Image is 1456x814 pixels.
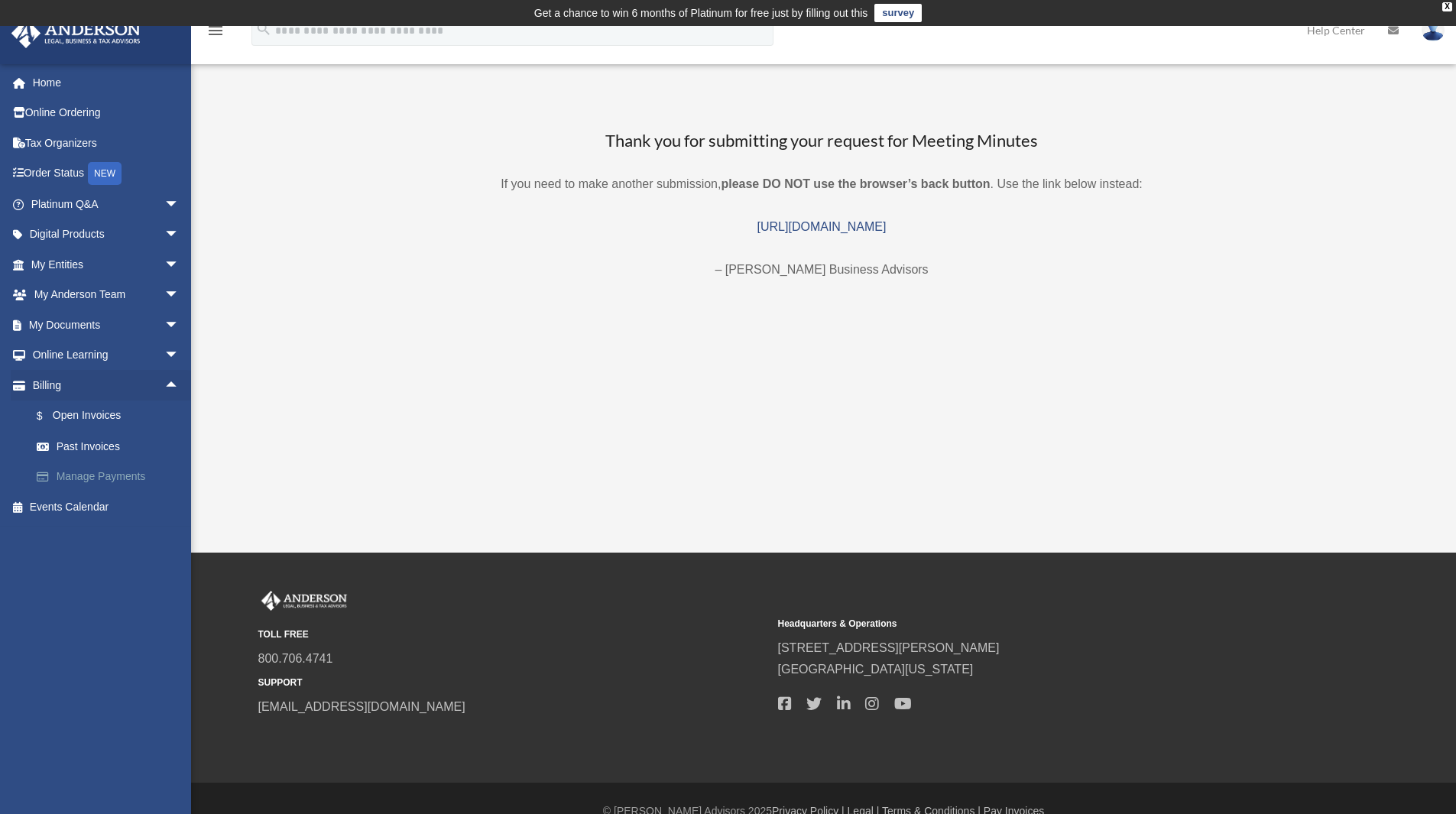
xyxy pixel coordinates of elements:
img: Anderson Advisors Platinum Portal [258,591,350,611]
a: [EMAIL_ADDRESS][DOMAIN_NAME] [258,700,465,713]
span: arrow_drop_down [164,310,195,341]
div: Get a chance to win 6 months of Platinum for free just by filling out this [534,4,868,22]
a: Past Invoices [21,431,203,462]
span: arrow_drop_down [164,189,195,220]
small: SUPPORT [258,675,767,691]
i: menu [206,21,225,40]
p: If you need to make another submission, . Use the link below instead: [251,174,1393,195]
a: Digital Productsarrow_drop_down [11,219,203,250]
a: My Anderson Teamarrow_drop_down [11,280,203,310]
a: Manage Payments [21,462,203,492]
a: Events Calendar [11,491,203,522]
img: User Pic [1422,19,1445,41]
a: Billingarrow_drop_up [11,370,203,401]
a: menu [206,27,225,40]
a: 800.706.4741 [258,652,333,665]
span: $ [45,407,53,426]
a: Home [11,67,203,98]
a: My Documentsarrow_drop_down [11,310,203,340]
div: NEW [88,162,122,185]
span: arrow_drop_down [164,219,195,251]
a: $Open Invoices [21,401,203,432]
span: arrow_drop_down [164,280,195,311]
p: – [PERSON_NAME] Business Advisors [251,259,1393,281]
h3: Thank you for submitting your request for Meeting Minutes [251,129,1393,153]
span: arrow_drop_down [164,340,195,371]
a: My Entitiesarrow_drop_down [11,249,203,280]
div: close [1442,2,1452,11]
a: [STREET_ADDRESS][PERSON_NAME] [778,641,1000,654]
i: search [255,21,272,37]
span: arrow_drop_up [164,370,195,401]
a: Online Ordering [11,98,203,128]
a: [GEOGRAPHIC_DATA][US_STATE] [778,663,974,676]
a: Platinum Q&Aarrow_drop_down [11,189,203,219]
a: Order StatusNEW [11,158,203,190]
a: [URL][DOMAIN_NAME] [757,220,887,233]
a: Tax Organizers [11,128,203,158]
small: Headquarters & Operations [778,616,1287,632]
a: Online Learningarrow_drop_down [11,340,203,371]
b: please DO NOT use the browser’s back button [721,177,990,190]
span: arrow_drop_down [164,249,195,281]
img: Anderson Advisors Platinum Portal [7,18,145,48]
a: survey [874,4,922,22]
small: TOLL FREE [258,627,767,643]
